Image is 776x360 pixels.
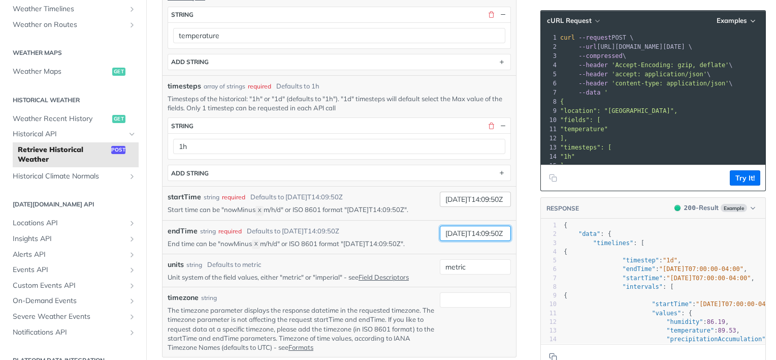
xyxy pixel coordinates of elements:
[13,67,110,77] span: Weather Maps
[168,226,198,236] label: endTime
[8,216,139,231] a: Locations APIShow subpages for Locations API
[111,146,125,154] span: post
[564,222,567,229] span: {
[684,203,719,213] div: - Result
[128,313,136,321] button: Show subpages for Severe Weather Events
[186,260,202,269] div: string
[8,111,139,127] a: Weather Recent Historyget
[8,200,139,209] h2: [DATE][DOMAIN_NAME] API
[541,318,557,326] div: 12
[652,301,692,308] span: "startTime"
[560,34,634,41] span: POST \
[541,125,558,134] div: 11
[204,82,245,91] div: array of strings
[13,4,125,14] span: Weather Timelines
[128,21,136,29] button: Show subpages for Weather on Routes
[578,62,608,69] span: --header
[204,193,219,202] div: string
[652,310,681,317] span: "values"
[541,291,557,300] div: 9
[560,34,575,41] span: curl
[13,327,125,338] span: Notifications API
[623,283,663,290] span: "intervals"
[8,17,139,33] a: Weather on RoutesShow subpages for Weather on Routes
[13,171,125,182] span: Historical Climate Normals
[541,152,558,161] div: 14
[541,79,558,88] div: 6
[541,274,557,283] div: 7
[200,227,216,236] div: string
[546,203,579,214] button: RESPONSE
[717,16,747,25] span: Examples
[578,34,611,41] span: --request
[168,306,436,352] p: The timezone parameter displays the response datetime in the requested timezone. The timezone par...
[13,129,125,139] span: Historical API
[168,259,184,270] label: units
[13,281,125,291] span: Custom Events API
[541,256,557,265] div: 5
[564,265,747,273] span: : ,
[547,16,592,25] span: cURL Request
[541,33,558,42] div: 1
[359,273,409,281] a: Field Descriptors
[604,89,608,96] span: '
[8,231,139,247] a: Insights APIShow subpages for Insights API
[8,325,139,340] a: Notifications APIShow subpages for Notifications API
[623,257,659,264] span: "timestep"
[623,275,663,282] span: "startTime"
[578,230,600,237] span: "data"
[541,115,558,125] div: 10
[578,89,600,96] span: --data
[541,239,557,248] div: 3
[541,70,558,79] div: 5
[248,82,271,91] div: required
[487,10,496,19] button: Delete
[707,318,725,325] span: 86.19
[276,81,319,92] div: Defaults to 1h
[623,265,656,273] span: "endTime"
[564,318,729,325] span: : ,
[541,309,557,318] div: 11
[168,239,436,249] p: End time can be "nowMinus m/h/d" or ISO 8601 format "[DATE]T14:09:50Z".
[13,265,125,275] span: Events API
[666,275,751,282] span: "[DATE]T07:00:00-04:00"
[564,239,644,247] span: : [
[13,20,125,30] span: Weather on Routes
[498,121,507,130] button: Hide
[666,318,703,325] span: "humidity"
[8,278,139,293] a: Custom Events APIShow subpages for Custom Events API
[560,80,733,87] span: \
[128,130,136,138] button: Hide subpages for Historical API
[730,170,760,186] button: Try It!
[721,204,747,212] span: Example
[18,145,109,165] span: Retrieve Historical Weather
[541,265,557,274] div: 6
[128,219,136,227] button: Show subpages for Locations API
[669,203,760,213] button: 200200-ResultExample
[498,10,507,19] button: Hide
[593,239,633,247] span: "timelines"
[666,327,714,334] span: "temperature"
[674,205,681,211] span: 200
[13,234,125,244] span: Insights API
[541,51,558,61] div: 3
[560,162,567,169] span: ],
[168,81,201,92] span: timesteps
[8,293,139,309] a: On-Demand EventsShow subpages for On-Demand Events
[201,293,217,303] div: string
[168,205,436,215] p: Start time can be "nowMinus m/h/d" or ISO 8601 format "[DATE]T14:09:50Z".
[684,204,696,212] span: 200
[168,165,510,181] button: ADD string
[564,257,681,264] span: : ,
[128,297,136,305] button: Show subpages for On-Demand Events
[128,282,136,290] button: Show subpages for Custom Events API
[718,327,736,334] span: 89.53
[663,257,677,264] span: "1d"
[8,262,139,278] a: Events APIShow subpages for Events API
[564,327,740,334] span: : ,
[8,96,139,105] h2: Historical Weather
[541,300,557,309] div: 10
[578,80,608,87] span: --header
[541,335,557,344] div: 14
[541,106,558,115] div: 9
